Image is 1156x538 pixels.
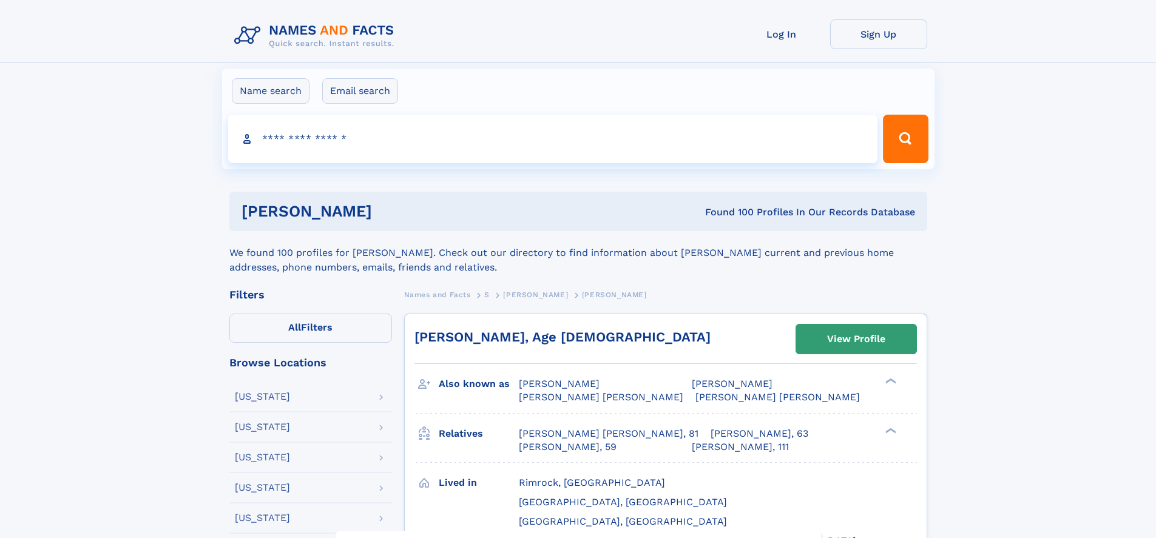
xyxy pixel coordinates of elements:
div: We found 100 profiles for [PERSON_NAME]. Check out our directory to find information about [PERSO... [229,231,927,275]
span: Rimrock, [GEOGRAPHIC_DATA] [519,477,665,488]
span: [GEOGRAPHIC_DATA], [GEOGRAPHIC_DATA] [519,516,727,527]
a: S [484,287,490,302]
div: [US_STATE] [235,392,290,402]
a: Names and Facts [404,287,471,302]
a: View Profile [796,324,916,354]
a: Log In [733,19,830,49]
img: Logo Names and Facts [229,19,404,52]
h1: [PERSON_NAME] [242,204,539,219]
div: [US_STATE] [235,452,290,462]
label: Email search [322,78,398,104]
label: Name search [232,78,309,104]
span: [PERSON_NAME] [519,378,600,389]
a: [PERSON_NAME], 59 [519,440,617,454]
span: S [484,291,490,299]
div: ❯ [882,426,897,434]
div: ❯ [882,377,897,385]
div: Filters [229,289,392,300]
span: All [288,321,301,333]
a: [PERSON_NAME], 111 [692,440,789,454]
div: Found 100 Profiles In Our Records Database [538,206,915,219]
div: [US_STATE] [235,483,290,493]
span: [PERSON_NAME] [692,378,772,389]
button: Search Button [883,115,928,163]
div: [US_STATE] [235,513,290,523]
label: Filters [229,314,392,343]
h3: Also known as [439,374,519,394]
a: [PERSON_NAME], Age [DEMOGRAPHIC_DATA] [414,329,711,345]
input: search input [228,115,878,163]
div: View Profile [827,325,885,353]
a: [PERSON_NAME], 63 [711,427,808,440]
h3: Relatives [439,423,519,444]
div: Browse Locations [229,357,392,368]
a: [PERSON_NAME] [PERSON_NAME], 81 [519,427,698,440]
span: [GEOGRAPHIC_DATA], [GEOGRAPHIC_DATA] [519,496,727,508]
span: [PERSON_NAME] [503,291,568,299]
span: [PERSON_NAME] [582,291,647,299]
div: [US_STATE] [235,422,290,432]
a: [PERSON_NAME] [503,287,568,302]
span: [PERSON_NAME] [PERSON_NAME] [519,391,683,403]
h3: Lived in [439,472,519,493]
span: [PERSON_NAME] [PERSON_NAME] [695,391,860,403]
a: Sign Up [830,19,927,49]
